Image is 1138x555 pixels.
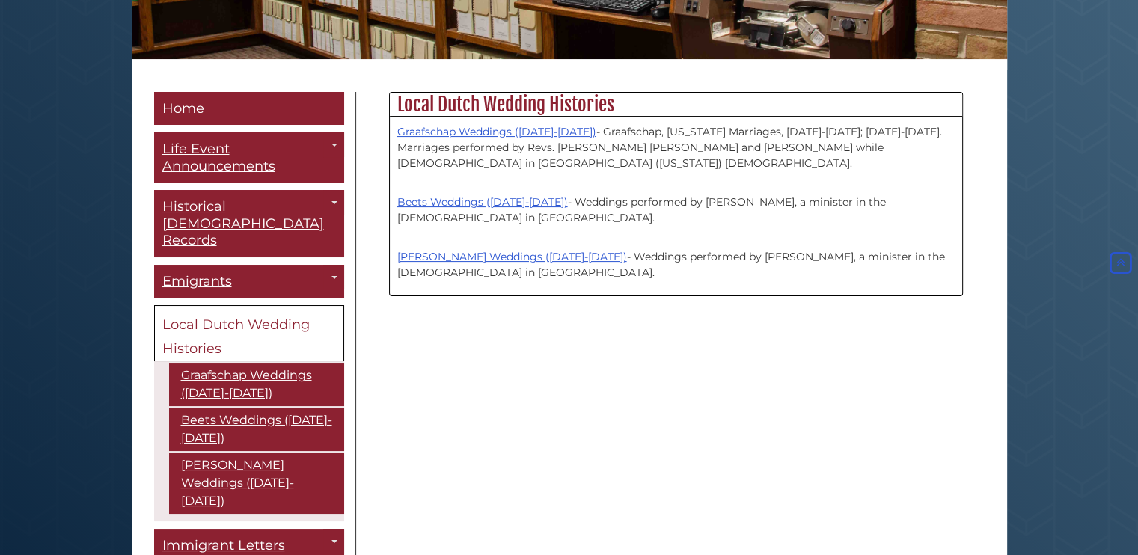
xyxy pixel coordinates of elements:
a: [PERSON_NAME] Weddings ([DATE]-[DATE]) [169,453,344,514]
span: Home [162,100,204,117]
span: Historical [DEMOGRAPHIC_DATA] Records [162,198,324,248]
h2: Local Dutch Wedding Histories [390,93,962,117]
a: Graafschap Weddings ([DATE]-[DATE]) [397,125,596,138]
a: Beets Weddings ([DATE]-[DATE]) [169,408,344,451]
span: Local Dutch Wedding Histories [162,316,310,357]
span: Emigrants [162,273,232,289]
a: Graafschap Weddings ([DATE]-[DATE]) [169,363,344,406]
p: - Weddings performed by [PERSON_NAME], a minister in the [DEMOGRAPHIC_DATA] in [GEOGRAPHIC_DATA]. [397,179,955,226]
a: Beets Weddings ([DATE]-[DATE]) [397,195,568,209]
a: Back to Top [1107,256,1134,269]
a: Local Dutch Wedding Histories [154,305,344,361]
span: Life Event Announcements [162,141,275,174]
a: Emigrants [154,265,344,298]
a: [PERSON_NAME] Weddings ([DATE]-[DATE]) [397,250,627,263]
p: - Weddings performed by [PERSON_NAME], a minister in the [DEMOGRAPHIC_DATA] in [GEOGRAPHIC_DATA]. [397,233,955,280]
a: Life Event Announcements [154,132,344,183]
a: Historical [DEMOGRAPHIC_DATA] Records [154,190,344,257]
span: Immigrant Letters [162,537,285,554]
p: - Graafschap, [US_STATE] Marriages, [DATE]-[DATE]; [DATE]-[DATE]. Marriages performed by Revs. [P... [397,124,955,171]
a: Home [154,92,344,126]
